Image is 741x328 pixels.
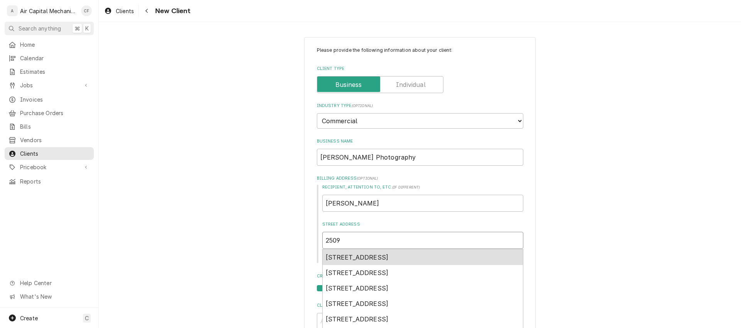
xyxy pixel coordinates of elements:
[5,38,94,51] a: Home
[81,5,92,16] div: CF
[20,136,90,144] span: Vendors
[81,5,92,16] div: Charles Faure's Avatar
[317,273,523,293] div: Credit Limit
[317,66,523,72] label: Client Type
[20,7,77,15] div: Air Capital Mechanical
[20,41,90,49] span: Home
[322,184,523,190] label: Recipient, Attention To, etc.
[392,185,420,189] span: ( if different )
[140,5,153,17] button: Navigate back
[326,284,389,292] span: [STREET_ADDRESS]
[317,103,523,109] label: Industry Type
[317,47,523,54] p: Please provide the following information about your client:
[5,93,94,106] a: Invoices
[116,7,134,15] span: Clients
[5,161,94,173] a: Go to Pricebook
[20,109,90,117] span: Purchase Orders
[85,314,89,322] span: C
[20,279,89,287] span: Help Center
[357,176,378,180] span: ( optional )
[317,66,523,93] div: Client Type
[20,95,90,104] span: Invoices
[317,175,523,264] div: Billing Address
[326,269,389,277] span: [STREET_ADDRESS]
[7,5,18,16] div: A
[153,6,190,16] span: New Client
[5,147,94,160] a: Clients
[20,292,89,301] span: What's New
[317,303,523,309] label: Client Notes
[74,24,80,32] span: ⌘
[20,315,38,321] span: Create
[20,150,90,158] span: Clients
[317,103,523,129] div: Industry Type
[5,175,94,188] a: Reports
[19,24,61,32] span: Search anything
[5,120,94,133] a: Bills
[101,5,137,17] a: Clients
[20,68,90,76] span: Estimates
[20,177,90,185] span: Reports
[317,273,523,279] label: Credit Limit
[322,184,523,212] div: Recipient, Attention To, etc.
[5,52,94,65] a: Calendar
[326,315,389,323] span: [STREET_ADDRESS]
[20,122,90,131] span: Bills
[317,175,523,182] label: Billing Address
[322,221,523,264] div: Street Address
[20,81,78,89] span: Jobs
[85,24,89,32] span: K
[5,277,94,289] a: Go to Help Center
[5,65,94,78] a: Estimates
[326,300,389,308] span: [STREET_ADDRESS]
[317,138,523,144] label: Business Name
[352,104,373,108] span: ( optional )
[5,79,94,92] a: Go to Jobs
[5,107,94,119] a: Purchase Orders
[5,134,94,146] a: Vendors
[326,253,389,261] span: [STREET_ADDRESS]
[317,138,523,166] div: Business Name
[5,290,94,303] a: Go to What's New
[20,54,90,62] span: Calendar
[20,163,78,171] span: Pricebook
[5,22,94,35] button: Search anything⌘K
[322,221,523,228] label: Street Address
